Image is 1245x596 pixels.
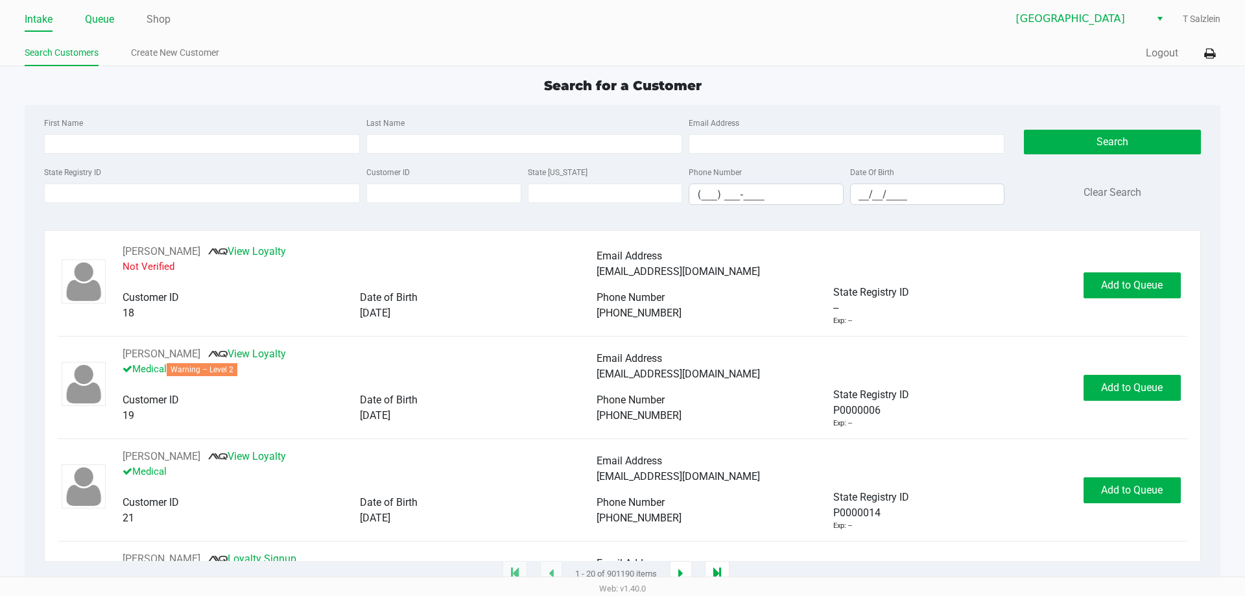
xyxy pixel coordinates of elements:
[147,10,171,29] a: Shop
[833,388,909,401] span: State Registry ID
[833,316,852,327] div: Exp: --
[1183,12,1220,26] span: T Salzlein
[597,250,662,262] span: Email Address
[599,584,646,593] span: Web: v1.40.0
[597,512,682,524] span: [PHONE_NUMBER]
[597,368,760,380] span: [EMAIL_ADDRESS][DOMAIN_NAME]
[1146,45,1178,61] button: Logout
[1084,272,1181,298] button: Add to Queue
[123,409,134,422] span: 19
[360,409,390,422] span: [DATE]
[1150,7,1169,30] button: Select
[597,455,662,467] span: Email Address
[123,496,179,508] span: Customer ID
[597,307,682,319] span: [PHONE_NUMBER]
[528,167,587,178] label: State [US_STATE]
[689,167,742,178] label: Phone Number
[597,394,665,406] span: Phone Number
[44,117,83,129] label: First Name
[503,561,527,587] app-submit-button: Move to first page
[544,78,702,93] span: Search for a Customer
[670,561,692,587] app-submit-button: Next
[208,245,286,257] a: View Loyalty
[850,167,894,178] label: Date Of Birth
[1101,381,1163,394] span: Add to Queue
[208,348,286,360] a: View Loyalty
[366,167,410,178] label: Customer ID
[123,244,200,259] button: See customer info
[833,403,881,418] span: P0000006
[1016,11,1143,27] span: [GEOGRAPHIC_DATA]
[123,512,134,524] span: 21
[833,521,852,532] div: Exp: --
[123,346,200,362] button: See customer info
[833,491,909,503] span: State Registry ID
[360,307,390,319] span: [DATE]
[597,265,760,278] span: [EMAIL_ADDRESS][DOMAIN_NAME]
[123,464,597,479] p: Medical
[851,184,1004,204] input: Format: MM/DD/YYYY
[540,561,562,587] app-submit-button: Previous
[366,117,405,129] label: Last Name
[597,409,682,422] span: [PHONE_NUMBER]
[597,352,662,364] span: Email Address
[833,505,881,521] span: P0000014
[705,561,729,587] app-submit-button: Move to last page
[597,470,760,483] span: [EMAIL_ADDRESS][DOMAIN_NAME]
[597,291,665,304] span: Phone Number
[208,450,286,462] a: View Loyalty
[850,184,1005,205] kendo-maskedtextbox: Format: MM/DD/YYYY
[25,10,53,29] a: Intake
[85,10,114,29] a: Queue
[123,551,200,567] button: See customer info
[44,167,101,178] label: State Registry ID
[575,567,657,580] span: 1 - 20 of 901190 items
[833,418,852,429] div: Exp: --
[1101,484,1163,496] span: Add to Queue
[833,300,838,316] span: --
[689,117,739,129] label: Email Address
[123,362,597,377] p: Medical
[123,449,200,464] button: See customer info
[360,496,418,508] span: Date of Birth
[360,512,390,524] span: [DATE]
[1101,279,1163,291] span: Add to Queue
[123,259,597,274] p: Not Verified
[131,45,219,61] a: Create New Customer
[1084,477,1181,503] button: Add to Queue
[208,553,296,565] a: Loyalty Signup
[1084,375,1181,401] button: Add to Queue
[689,184,844,205] kendo-maskedtextbox: Format: (999) 999-9999
[360,291,418,304] span: Date of Birth
[123,394,179,406] span: Customer ID
[597,557,662,569] span: Email Address
[167,363,237,376] span: Warning – Level 2
[123,307,134,319] span: 18
[25,45,99,61] a: Search Customers
[689,184,843,204] input: Format: (999) 999-9999
[1024,130,1200,154] button: Search
[597,496,665,508] span: Phone Number
[1084,185,1141,200] button: Clear Search
[123,291,179,304] span: Customer ID
[833,286,909,298] span: State Registry ID
[360,394,418,406] span: Date of Birth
